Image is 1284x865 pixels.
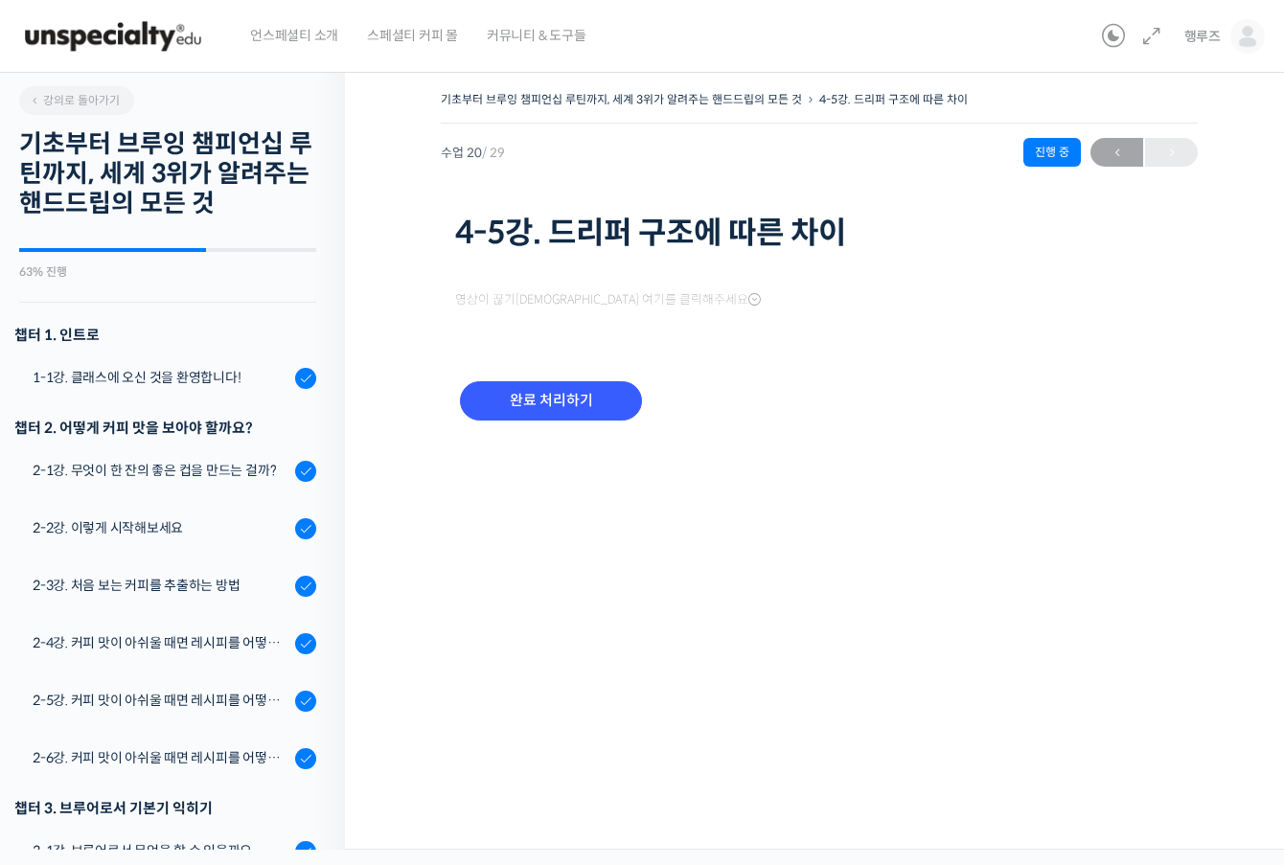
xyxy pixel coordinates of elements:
span: 수업 20 [441,147,505,159]
div: 2-3강. 처음 보는 커피를 추출하는 방법 [33,575,289,596]
a: 4-5강. 드리퍼 구조에 따른 차이 [819,92,968,106]
h1: 4-5강. 드리퍼 구조에 따른 차이 [455,215,1183,251]
div: 2-4강. 커피 맛이 아쉬울 때면 레시피를 어떻게 수정해 보면 좋을까요? (1) [33,632,289,653]
a: 강의로 돌아가기 [19,86,134,115]
span: / 29 [482,145,505,161]
div: 진행 중 [1023,138,1081,167]
div: 2-1강. 무엇이 한 잔의 좋은 컵을 만드는 걸까? [33,460,289,481]
div: 2-5강. 커피 맛이 아쉬울 때면 레시피를 어떻게 수정해 보면 좋을까요? (2) [33,690,289,711]
div: 2-2강. 이렇게 시작해보세요 [33,517,289,538]
a: 기초부터 브루잉 챔피언십 루틴까지, 세계 3위가 알려주는 핸드드립의 모든 것 [441,92,802,106]
div: 63% 진행 [19,266,316,278]
span: 행루즈 [1184,28,1221,45]
div: 챕터 3. 브루어로서 기본기 익히기 [14,795,316,821]
div: 2-6강. 커피 맛이 아쉬울 때면 레시피를 어떻게 수정해 보면 좋을까요? (3) [33,747,289,768]
div: 챕터 2. 어떻게 커피 맛을 보아야 할까요? [14,415,316,441]
span: 강의로 돌아가기 [29,93,120,107]
a: ←이전 [1090,138,1143,167]
h2: 기초부터 브루잉 챔피언십 루틴까지, 세계 3위가 알려주는 핸드드립의 모든 것 [19,129,316,219]
div: 1-1강. 클래스에 오신 것을 환영합니다! [33,367,289,388]
div: 3-1강. 브루어로서 무엇을 할 수 있을까요 [33,840,289,861]
input: 완료 처리하기 [460,381,642,421]
h3: 챕터 1. 인트로 [14,322,316,348]
span: 영상이 끊기[DEMOGRAPHIC_DATA] 여기를 클릭해주세요 [455,292,761,307]
span: ← [1090,140,1143,166]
